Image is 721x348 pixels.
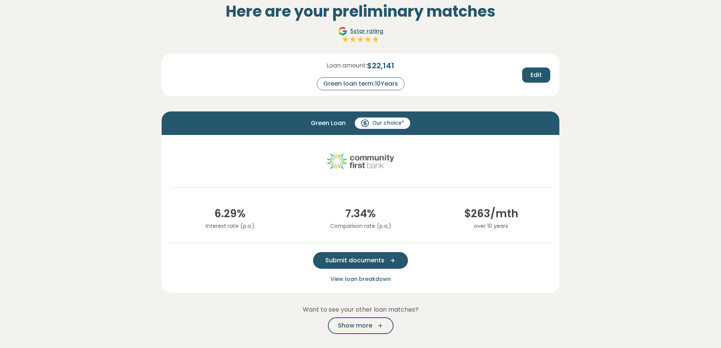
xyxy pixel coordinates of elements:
img: Full star [364,36,372,43]
img: Full star [357,36,364,43]
button: View loan breakdown [328,275,393,284]
span: 6.29 % [171,206,289,222]
span: $ 22,141 [367,60,394,71]
img: Full star [342,36,349,43]
span: Submit documents [325,256,384,265]
span: Edit [531,71,542,80]
div: Green loan term: 10 Years [317,77,405,90]
span: Loan amount: [327,61,367,70]
button: Submit documents [313,252,408,269]
span: 7.34 % [301,206,420,222]
img: community-first logo [326,144,395,178]
p: Want to see your other loan matches? [162,305,559,315]
span: View loan breakdown [331,275,391,283]
span: Green Loan [311,119,346,128]
span: 5 star rating [350,27,383,35]
img: Full star [372,36,379,43]
img: Google [338,27,347,36]
a: Google5star ratingFull starFull starFull starFull starFull star [337,27,384,45]
h2: Here are your preliminary matches [162,2,559,20]
p: over 10 years [432,222,550,230]
p: Interest rate (p.a.) [171,222,289,230]
span: Show more [338,321,372,330]
img: Full star [349,36,357,43]
span: $ 263 /mth [432,206,550,222]
button: Show more [328,317,394,334]
iframe: Chat Widget [683,312,721,348]
button: Edit [522,67,550,83]
p: Comparison rate (p.a.) [301,222,420,230]
span: Our choice* [372,119,404,127]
